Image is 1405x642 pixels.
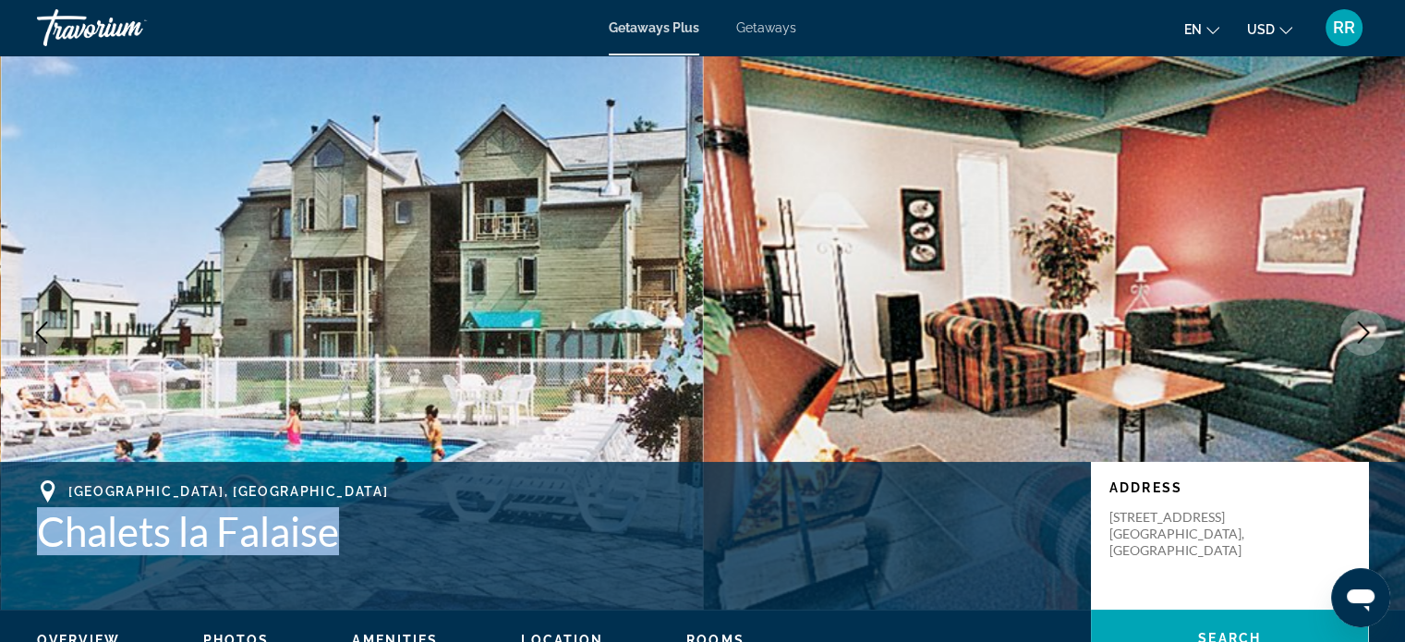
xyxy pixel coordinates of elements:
[37,507,1072,555] h1: Chalets la Falaise
[736,20,796,35] a: Getaways
[37,4,222,52] a: Travorium
[1247,22,1275,37] span: USD
[1320,8,1368,47] button: User Menu
[1109,480,1350,495] p: Address
[1184,16,1219,42] button: Change language
[1331,568,1390,627] iframe: Кнопка запуска окна обмена сообщениями
[1247,16,1292,42] button: Change currency
[1333,18,1355,37] span: RR
[68,484,388,499] span: [GEOGRAPHIC_DATA], [GEOGRAPHIC_DATA]
[18,309,65,356] button: Previous image
[1340,309,1387,356] button: Next image
[609,20,699,35] a: Getaways Plus
[1184,22,1202,37] span: en
[1109,509,1257,559] p: [STREET_ADDRESS] [GEOGRAPHIC_DATA], [GEOGRAPHIC_DATA]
